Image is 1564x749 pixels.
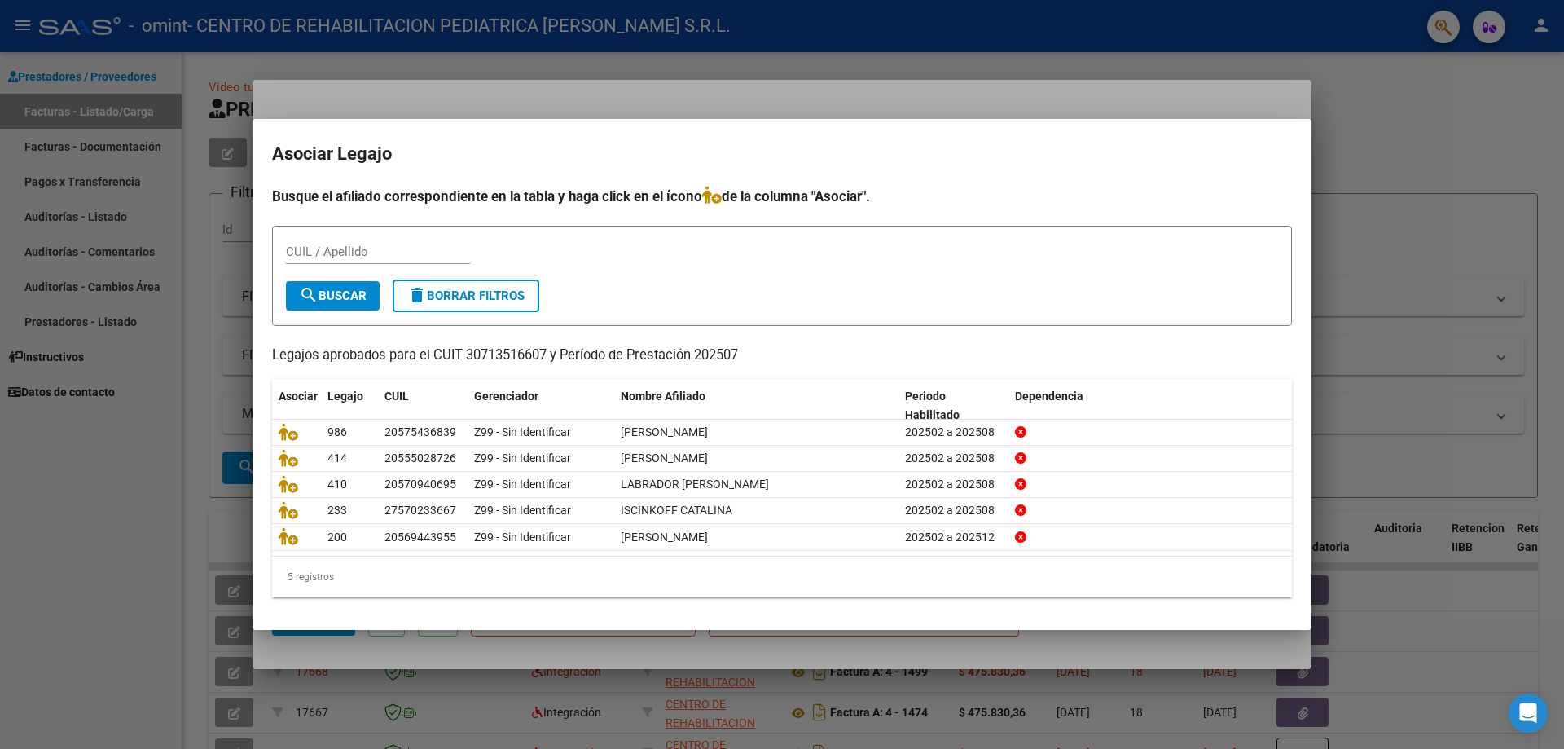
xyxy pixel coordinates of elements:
[327,452,347,465] span: 414
[905,449,1002,468] div: 202502 a 202508
[905,475,1002,494] div: 202502 a 202508
[1015,390,1083,403] span: Dependencia
[299,285,319,305] mat-icon: search
[384,501,456,520] div: 27570233667
[621,478,769,491] span: LABRADOR COLLAZO LIAM DANIEL
[384,449,456,468] div: 20555028726
[407,285,427,305] mat-icon: delete
[327,478,347,491] span: 410
[1008,379,1293,433] datatable-header-cell: Dependencia
[272,379,321,433] datatable-header-cell: Asociar
[327,531,347,544] span: 200
[286,281,380,311] button: Buscar
[378,379,468,433] datatable-header-cell: CUIL
[384,423,456,442] div: 20575436839
[321,379,378,433] datatable-header-cell: Legajo
[621,390,705,403] span: Nombre Afiliado
[327,504,347,517] span: 233
[299,289,367,303] span: Buscar
[621,425,708,438] span: TORRES RENZO MATEO
[905,528,1002,547] div: 202502 a 202512
[905,423,1002,442] div: 202502 a 202508
[327,390,363,403] span: Legajo
[898,379,1008,433] datatable-header-cell: Periodo Habilitado
[384,390,409,403] span: CUIL
[468,379,614,433] datatable-header-cell: Gerenciador
[905,390,960,421] span: Periodo Habilitado
[393,280,539,312] button: Borrar Filtros
[474,390,538,403] span: Gerenciador
[279,390,318,403] span: Asociar
[621,531,708,544] span: BALZANO JOAQUIN NOHAN
[621,504,732,517] span: ISCINKOFF CATALINA
[474,531,571,544] span: Z99 - Sin Identificar
[407,289,525,303] span: Borrar Filtros
[272,346,1292,366] p: Legajos aprobados para el CUIT 30713516607 y Período de Prestación 202507
[905,501,1002,520] div: 202502 a 202508
[272,186,1292,207] h4: Busque el afiliado correspondiente en la tabla y haga click en el ícono de la columna "Asociar".
[384,528,456,547] div: 20569443955
[384,475,456,494] div: 20570940695
[474,452,571,465] span: Z99 - Sin Identificar
[474,504,571,517] span: Z99 - Sin Identificar
[327,425,347,438] span: 986
[614,379,898,433] datatable-header-cell: Nombre Afiliado
[621,452,708,465] span: MOYANO TOBIAS GABRIEL
[474,478,571,491] span: Z99 - Sin Identificar
[474,425,571,438] span: Z99 - Sin Identificar
[1509,694,1548,733] div: Open Intercom Messenger
[272,557,1292,597] div: 5 registros
[272,139,1292,170] h2: Asociar Legajo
